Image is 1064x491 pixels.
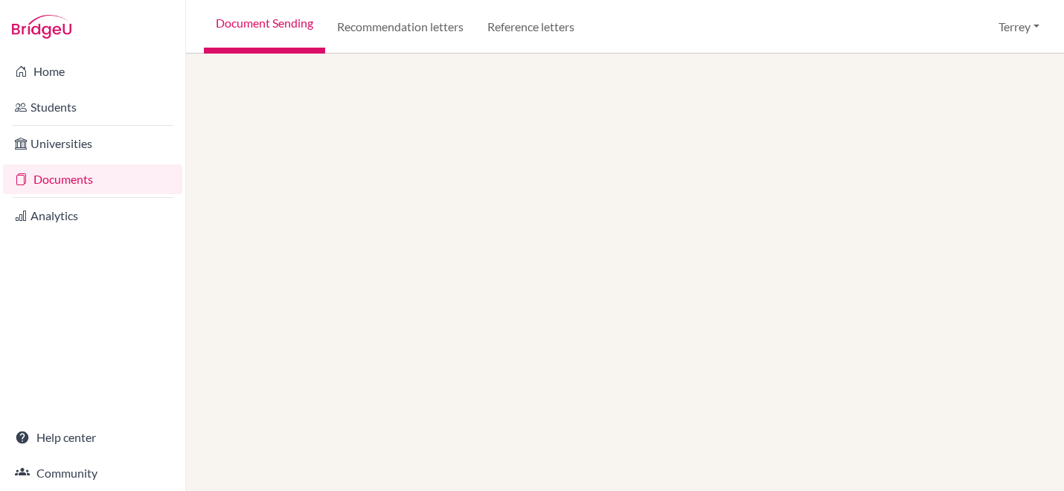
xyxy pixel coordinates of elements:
a: Analytics [3,201,182,231]
a: Students [3,92,182,122]
img: Bridge-U [12,15,71,39]
a: Universities [3,129,182,158]
a: Home [3,57,182,86]
a: Community [3,458,182,488]
button: Terrey [992,13,1046,41]
a: Documents [3,164,182,194]
a: Help center [3,423,182,452]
